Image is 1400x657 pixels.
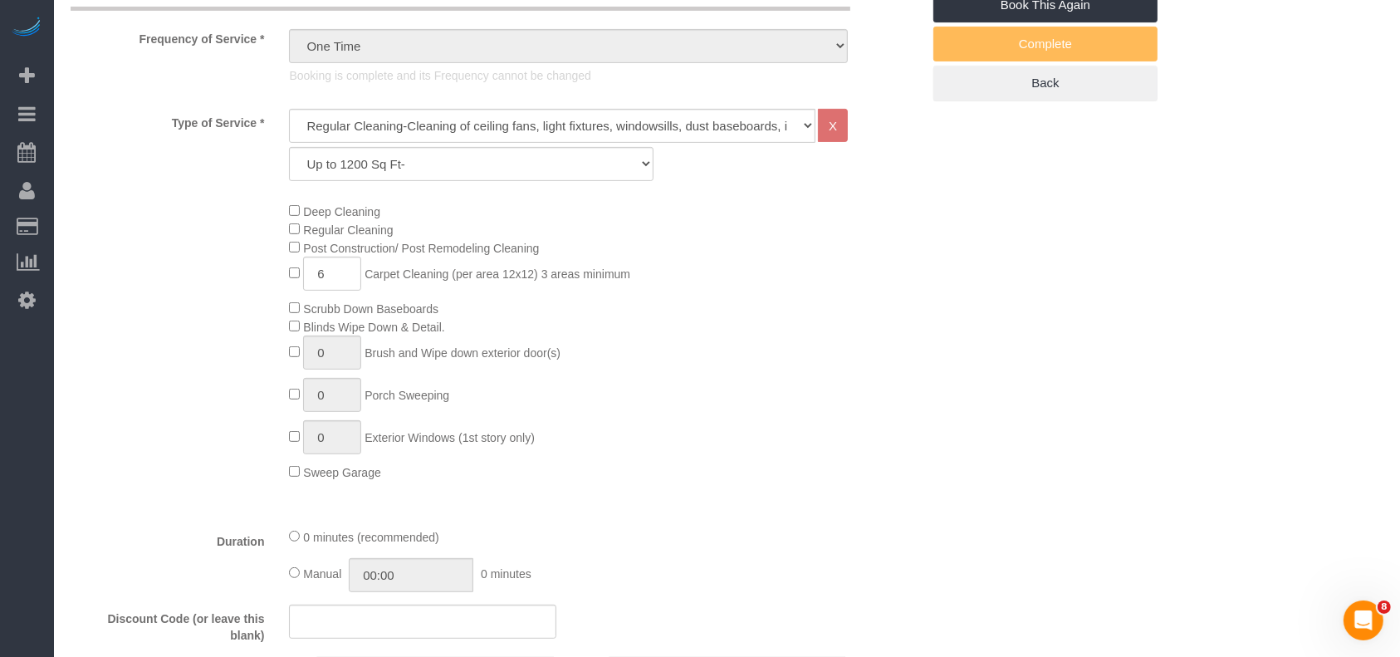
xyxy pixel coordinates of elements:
[58,605,277,644] label: Discount Code (or leave this blank)
[303,242,539,255] span: Post Construction/ Post Remodeling Cleaning
[303,567,341,581] span: Manual
[303,321,444,334] span: Blinds Wipe Down & Detail.
[1344,601,1383,640] iframe: Intercom live chat
[10,17,43,40] img: Automaid Logo
[303,302,438,316] span: Scrubb Down Baseboards
[58,25,277,47] label: Frequency of Service *
[58,109,277,131] label: Type of Service *
[481,567,531,581] span: 0 minutes
[365,389,449,402] span: Porch Sweeping
[289,67,848,84] p: Booking is complete and its Frequency cannot be changed
[1378,601,1391,614] span: 8
[303,205,380,218] span: Deep Cleaning
[303,223,393,237] span: Regular Cleaning
[365,431,535,444] span: Exterior Windows (1st story only)
[303,531,438,544] span: 0 minutes (recommended)
[933,66,1158,101] a: Back
[303,466,380,479] span: Sweep Garage
[365,346,560,360] span: Brush and Wipe down exterior door(s)
[58,527,277,550] label: Duration
[365,267,630,281] span: Carpet Cleaning (per area 12x12) 3 areas minimum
